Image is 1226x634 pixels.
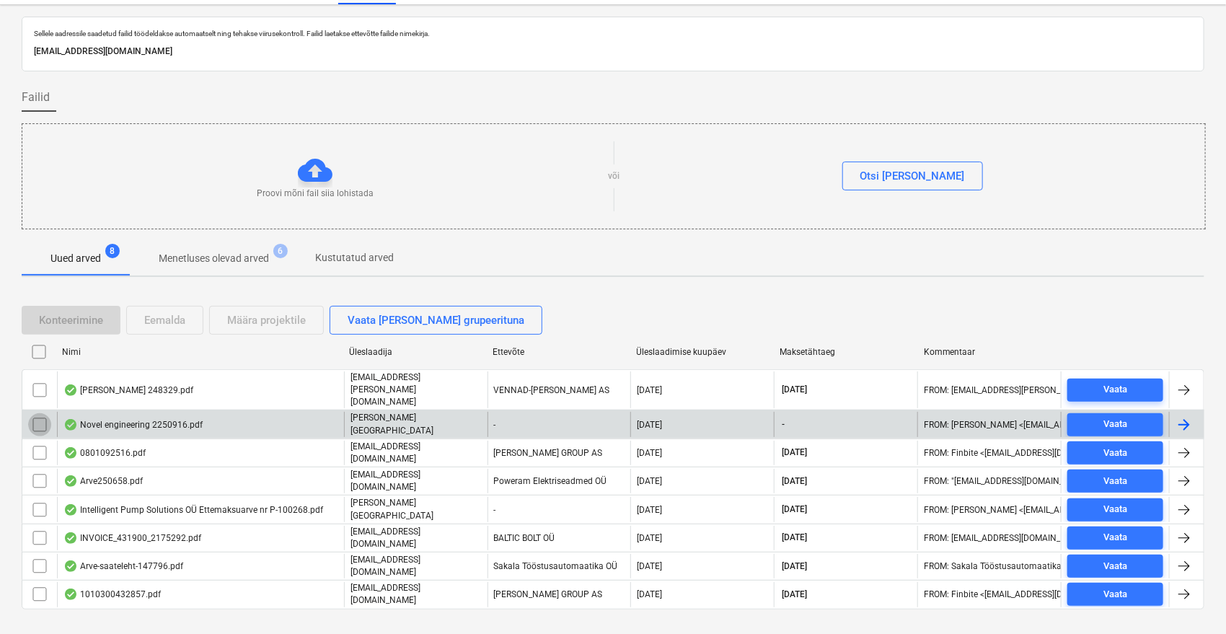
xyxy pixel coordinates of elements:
div: [DATE] [637,589,662,599]
span: 8 [105,244,120,258]
div: [DATE] [637,533,662,543]
span: [DATE] [780,589,808,601]
div: Intelligent Pump Solutions OÜ Ettemaksuarve nr P-100268.pdf [63,504,323,516]
div: 0801092516.pdf [63,447,146,459]
div: Andmed failist loetud [63,475,78,487]
div: VENNAD-[PERSON_NAME] AS [488,371,631,408]
div: Vaata [1103,501,1127,518]
button: Otsi [PERSON_NAME] [842,162,983,190]
div: [DATE] [637,420,662,430]
div: Vaata [1103,473,1127,490]
button: Vaata [1067,470,1163,493]
button: Vaata [1067,379,1163,402]
p: [EMAIL_ADDRESS][DOMAIN_NAME] [350,469,482,493]
div: Vaata [PERSON_NAME] grupeerituna [348,311,524,330]
div: Otsi [PERSON_NAME] [860,167,965,185]
div: [DATE] [637,385,662,395]
div: BALTIC BOLT OÜ [488,526,631,550]
button: Vaata [1067,441,1163,465]
div: Arve-saateleht-147796.pdf [63,560,183,572]
p: või [608,170,619,182]
div: Ettevõte [493,347,625,357]
span: [DATE] [780,560,808,573]
p: [EMAIL_ADDRESS][DOMAIN_NAME] [350,554,482,578]
div: Vaata [1103,529,1127,546]
div: Üleslaadimise kuupäev [637,347,769,357]
button: Vaata [1067,583,1163,606]
p: [EMAIL_ADDRESS][DOMAIN_NAME] [350,441,482,465]
div: Vaata [1103,382,1127,398]
div: [PERSON_NAME] GROUP AS [488,582,631,607]
div: Vaata [1103,416,1127,433]
span: Failid [22,89,50,106]
p: [PERSON_NAME][GEOGRAPHIC_DATA] [350,412,482,436]
div: [DATE] [637,448,662,458]
button: Vaata [1067,527,1163,550]
p: Sellele aadressile saadetud failid töödeldakse automaatselt ning tehakse viirusekontroll. Failid ... [34,29,1192,38]
span: 6 [273,244,288,258]
button: Vaata [1067,413,1163,436]
div: Üleslaadija [349,347,481,357]
button: Vaata [PERSON_NAME] grupeerituna [330,306,542,335]
div: Nimi [62,347,338,357]
div: Poweram Elektriseadmed OÜ [488,469,631,493]
div: [DATE] [637,505,662,515]
div: Andmed failist loetud [63,504,78,516]
div: [DATE] [637,476,662,486]
div: Sakala Tööstusautomaatika OÜ [488,554,631,578]
p: [PERSON_NAME][GEOGRAPHIC_DATA] [350,497,482,521]
span: [DATE] [780,503,808,516]
div: Andmed failist loetud [63,532,78,544]
div: Vaata [1103,586,1127,603]
div: [PERSON_NAME] 248329.pdf [63,384,193,396]
div: - [488,497,631,521]
div: Novel engineering 2250916.pdf [63,419,203,431]
p: Kustutatud arved [315,250,394,265]
div: INVOICE_431900_2175292.pdf [63,532,201,544]
div: Andmed failist loetud [63,589,78,600]
div: [PERSON_NAME] GROUP AS [488,441,631,465]
p: [EMAIL_ADDRESS][PERSON_NAME][DOMAIN_NAME] [350,371,482,408]
button: Vaata [1067,555,1163,578]
div: Arve250658.pdf [63,475,143,487]
div: - [488,412,631,436]
button: Vaata [1067,498,1163,521]
p: Uued arved [50,251,101,266]
span: [DATE] [780,532,808,544]
div: Kommentaar [924,347,1056,357]
p: [EMAIL_ADDRESS][DOMAIN_NAME] [350,582,482,607]
div: Andmed failist loetud [63,447,78,459]
div: Maksetähtaeg [780,347,912,357]
div: Andmed failist loetud [63,384,78,396]
span: - [780,418,786,431]
p: [EMAIL_ADDRESS][DOMAIN_NAME] [350,526,482,550]
div: Vaata [1103,445,1127,462]
span: [DATE] [780,446,808,459]
span: [DATE] [780,475,808,488]
div: [DATE] [637,561,662,571]
div: 1010300432857.pdf [63,589,161,600]
div: Proovi mõni fail siia lohistadavõiOtsi [PERSON_NAME] [22,123,1206,229]
p: Menetluses olevad arved [159,251,269,266]
p: Proovi mõni fail siia lohistada [257,188,374,200]
span: [DATE] [780,384,808,396]
div: Andmed failist loetud [63,560,78,572]
p: [EMAIL_ADDRESS][DOMAIN_NAME] [34,44,1192,59]
div: Vaata [1103,558,1127,575]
